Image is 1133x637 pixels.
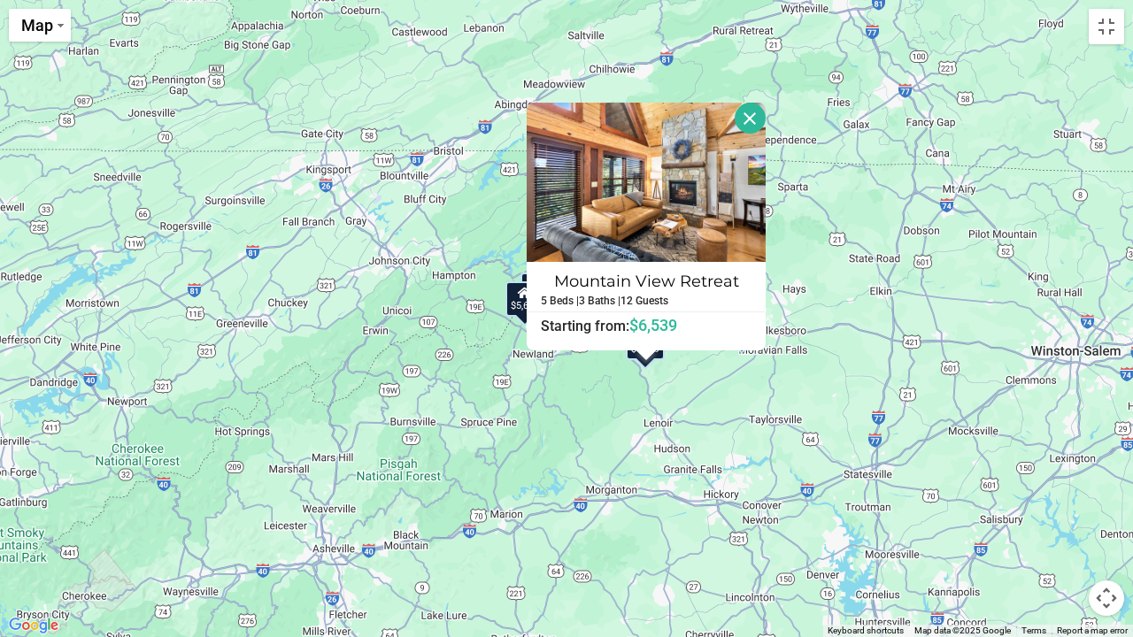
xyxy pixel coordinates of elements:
a: Mountain View Retreat 12 Guests Starting from:$6,539 [527,262,766,335]
a: Terms (opens in new tab) [1021,625,1046,635]
button: Keyboard shortcuts [828,625,904,637]
span: $6,539 [629,316,677,334]
h4: Mountain View Retreat [528,267,765,295]
span: Map data ©2025 Google [914,625,1011,635]
h5: 12 Guests [620,295,668,307]
a: Report a map error [1057,625,1128,635]
h6: Starting from: [528,317,765,334]
button: Map camera controls [1089,580,1124,616]
img: Mountain View Retreat [527,103,766,262]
